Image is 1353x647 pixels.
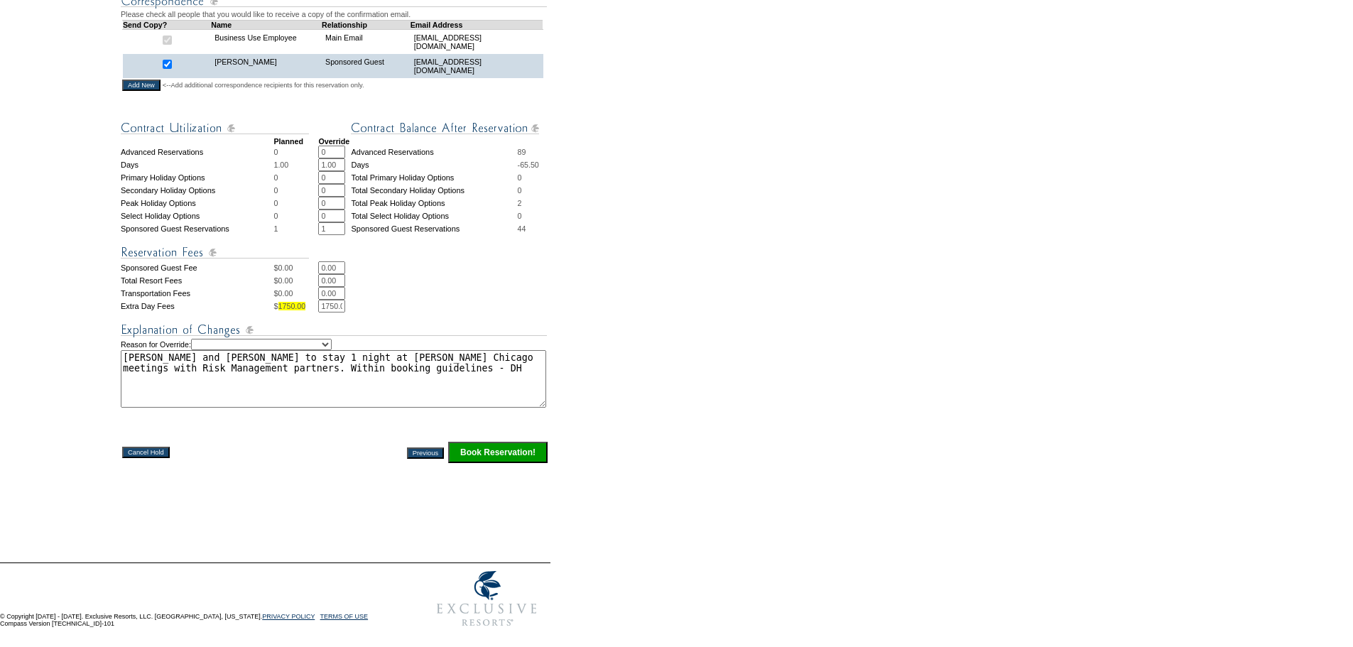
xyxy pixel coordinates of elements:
td: Advanced Reservations [121,146,273,158]
input: Click this button to finalize your reservation. [448,442,548,463]
td: Select Holiday Options [121,210,273,222]
td: Reason for Override: [121,339,549,408]
td: Primary Holiday Options [121,171,273,184]
span: 0.00 [278,263,293,272]
td: Total Select Holiday Options [351,210,517,222]
td: Business Use Employee [211,29,322,54]
td: Total Secondary Holiday Options [351,184,517,197]
td: Sponsored Guest Reservations [121,222,273,235]
td: Total Primary Holiday Options [351,171,517,184]
img: Exclusive Resorts [423,563,550,634]
td: Sponsored Guest [322,54,411,78]
span: 2 [518,199,522,207]
span: 0.00 [278,276,293,285]
span: 89 [518,148,526,156]
td: [EMAIL_ADDRESS][DOMAIN_NAME] [411,29,543,54]
span: 0 [518,212,522,220]
span: 0 [273,186,278,195]
a: TERMS OF USE [320,613,369,620]
td: [EMAIL_ADDRESS][DOMAIN_NAME] [411,54,543,78]
td: $ [273,261,318,274]
span: -65.50 [518,161,539,169]
td: Peak Holiday Options [121,197,273,210]
img: Contract Balance After Reservation [351,119,539,137]
span: 0 [273,199,278,207]
span: 1750.00 [278,302,306,310]
td: Total Peak Holiday Options [351,197,517,210]
span: 0.00 [278,289,293,298]
a: PRIVACY POLICY [262,613,315,620]
td: $ [273,287,318,300]
span: Please check all people that you would like to receive a copy of the confirmation email. [121,10,411,18]
td: Main Email [322,29,411,54]
td: Relationship [322,20,411,29]
td: Days [121,158,273,171]
span: 0 [273,173,278,182]
input: Cancel Hold [122,447,170,458]
input: Previous [407,447,444,459]
strong: Planned [273,137,303,146]
img: Reservation Fees [121,244,309,261]
span: <--Add additional correspondence recipients for this reservation only. [163,81,364,89]
td: Secondary Holiday Options [121,184,273,197]
td: $ [273,274,318,287]
span: 1.00 [273,161,288,169]
td: Days [351,158,517,171]
td: Sponsored Guest Reservations [351,222,517,235]
td: Advanced Reservations [351,146,517,158]
td: Name [211,20,322,29]
img: Explanation of Changes [121,321,547,339]
input: Add New [122,80,161,91]
td: [PERSON_NAME] [211,54,322,78]
span: 0 [518,186,522,195]
td: Total Resort Fees [121,274,273,287]
span: 0 [273,212,278,220]
td: Send Copy? [123,20,212,29]
td: $ [273,300,318,312]
span: 1 [273,224,278,233]
td: Email Address [411,20,543,29]
img: Contract Utilization [121,119,309,137]
strong: Override [318,137,349,146]
span: 44 [518,224,526,233]
span: 0 [518,173,522,182]
td: Sponsored Guest Fee [121,261,273,274]
span: 0 [273,148,278,156]
td: Transportation Fees [121,287,273,300]
td: Extra Day Fees [121,300,273,312]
